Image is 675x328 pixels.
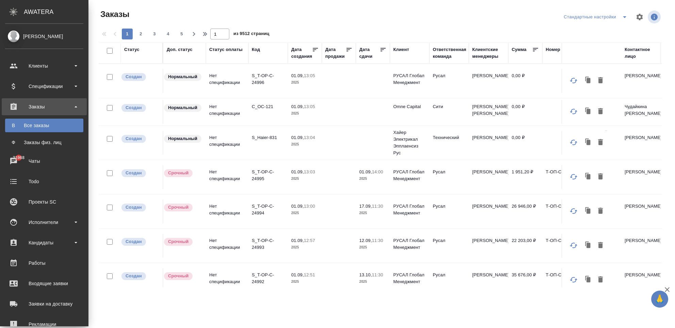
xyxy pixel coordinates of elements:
[359,272,372,277] p: 13.10,
[562,12,631,22] div: split button
[5,33,83,40] div: [PERSON_NAME]
[2,193,87,210] a: Проекты SC
[168,238,188,245] p: Срочный
[291,204,304,209] p: 01.09,
[5,81,83,91] div: Спецификации
[163,203,202,212] div: Выставляется автоматически, если на указанный объем услуг необходимо больше времени в стандартном...
[206,268,248,292] td: Нет спецификации
[565,134,582,151] button: Обновить
[595,273,606,286] button: Удалить
[508,100,542,124] td: 0,00 ₽
[582,205,595,218] button: Клонировать
[565,103,582,120] button: Обновить
[359,175,386,182] p: 2025
[149,31,160,37] span: 3
[2,295,87,312] a: Заявки на доставку
[565,237,582,254] button: Обновить
[252,72,284,86] p: S_T-OP-C-24996
[206,100,248,124] td: Нет спецификации
[469,165,508,189] td: [PERSON_NAME]
[512,46,526,53] div: Сумма
[5,299,83,309] div: Заявки на доставку
[595,74,606,87] button: Удалить
[291,79,318,86] p: 2025
[429,100,469,124] td: Сити
[565,272,582,288] button: Обновить
[206,200,248,223] td: Нет спецификации
[168,273,188,279] p: Срочный
[585,266,618,294] p: Акционерное общество «РУССКИЙ АЛЮМИНИ...
[582,105,595,118] button: Клонировать
[291,278,318,285] p: 2025
[393,103,426,110] p: Omne Capital
[651,291,668,308] button: 🙏
[304,238,315,243] p: 12:57
[582,239,595,252] button: Клонировать
[5,197,83,207] div: Проекты SC
[291,141,318,148] p: 2025
[5,176,83,187] div: Todo
[542,268,582,292] td: Т-ОП-С-46606
[168,170,188,176] p: Срочный
[252,237,284,251] p: S_T-OP-C-24993
[595,205,606,218] button: Удалить
[252,203,284,217] p: S_T-OP-C-24994
[168,104,197,111] p: Нормальный
[585,129,618,156] p: ООО «Хайер Электрикал Эпплаенсис РУС»
[508,268,542,292] td: 35 676,00 ₽
[304,169,315,174] p: 13:03
[206,131,248,155] td: Нет спецификации
[233,30,269,39] span: из 9512 страниц
[121,272,159,281] div: Выставляется автоматически при создании заказа
[546,46,568,53] div: Номер PO
[5,258,83,268] div: Работы
[291,175,318,182] p: 2025
[5,156,83,166] div: Чаты
[508,165,542,189] td: 1 951,20 ₽
[9,122,80,129] div: Все заказы
[429,200,469,223] td: Русал
[126,104,142,111] p: Создан
[124,46,139,53] div: Статус
[582,136,595,149] button: Клонировать
[595,239,606,252] button: Удалить
[472,46,505,60] div: Клиентские менеджеры
[469,268,508,292] td: [PERSON_NAME]
[163,169,202,178] div: Выставляется автоматически, если на указанный объем услуг необходимо больше времени в стандартном...
[654,292,665,306] span: 🙏
[359,244,386,251] p: 2025
[121,237,159,246] div: Выставляется автоматически при создании заказа
[393,237,426,251] p: РУСАЛ Глобал Менеджмент
[393,72,426,86] p: РУСАЛ Глобал Менеджмент
[163,31,174,37] span: 4
[542,200,582,223] td: Т-ОП-С-46608
[252,103,284,110] p: C_OC-121
[206,234,248,258] td: Нет спецификации
[508,200,542,223] td: 26 946,00 ₽
[5,278,83,289] div: Входящие заявки
[325,46,346,60] div: Дата продажи
[469,131,508,155] td: [PERSON_NAME]
[565,169,582,185] button: Обновить
[625,46,657,60] div: Контактное лицо
[469,100,508,124] td: [PERSON_NAME] [PERSON_NAME]
[429,69,469,93] td: Русал
[121,169,159,178] div: Выставляется автоматически при создании заказа
[372,169,383,174] p: 14:00
[206,165,248,189] td: Нет спецификации
[121,134,159,143] div: Выставляется автоматически при создании заказа
[429,234,469,258] td: Русал
[565,72,582,89] button: Обновить
[372,204,383,209] p: 11:30
[304,272,315,277] p: 12:51
[291,238,304,243] p: 01.09,
[126,73,142,80] p: Создан
[126,204,142,211] p: Создан
[585,198,618,225] p: Акционерное общество «РУССКИЙ АЛЮМИНИ...
[163,237,202,246] div: Выставляется автоматически, если на указанный объем услуг необходимо больше времени в стандартном...
[595,170,606,183] button: Удалить
[291,169,304,174] p: 01.09,
[359,169,372,174] p: 01.09,
[631,9,648,25] span: Настроить таблицу
[2,255,87,272] a: Работы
